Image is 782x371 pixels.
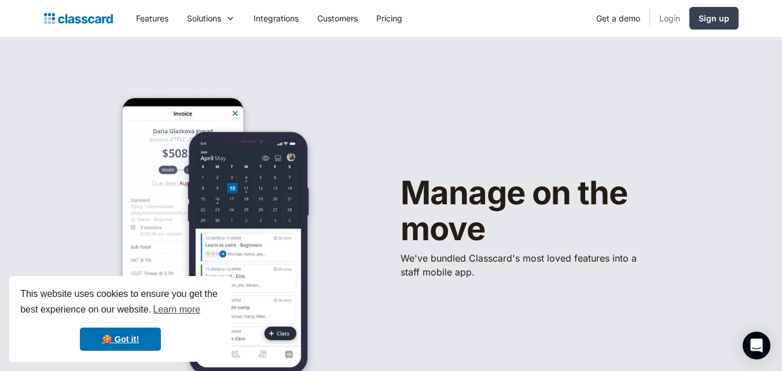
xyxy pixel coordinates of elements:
[178,5,244,31] div: Solutions
[401,175,702,247] h1: Manage on the move
[187,12,221,24] div: Solutions
[650,5,689,31] a: Login
[689,7,739,30] a: Sign up
[308,5,367,31] a: Customers
[80,328,161,351] a: dismiss cookie message
[743,332,770,359] div: Open Intercom Messenger
[587,5,649,31] a: Get a demo
[20,287,221,318] span: This website uses cookies to ensure you get the best experience on our website.
[367,5,412,31] a: Pricing
[699,12,729,24] div: Sign up
[401,251,644,279] p: We've bundled ​Classcard's most loved features into a staff mobile app.
[151,301,202,318] a: learn more about cookies
[9,276,232,362] div: cookieconsent
[127,5,178,31] a: Features
[244,5,308,31] a: Integrations
[44,10,113,27] a: Logo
